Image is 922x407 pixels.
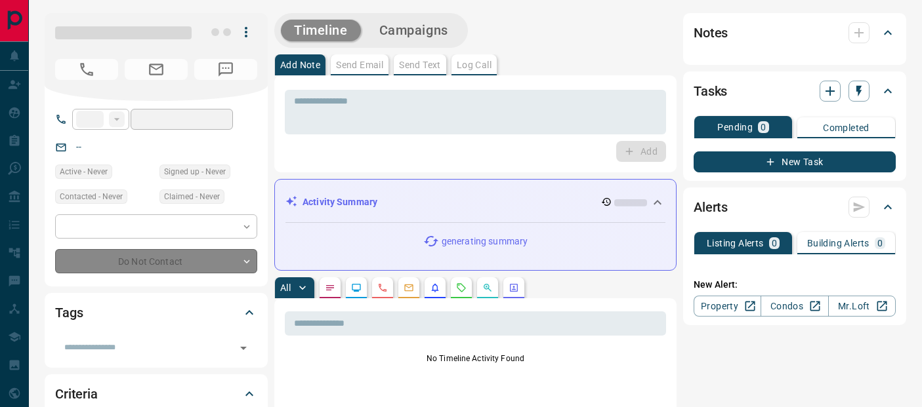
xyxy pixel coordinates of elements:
p: generating summary [442,235,528,248]
p: Pending [717,123,753,132]
a: Condos [761,296,828,317]
span: No Number [194,59,257,80]
h2: Criteria [55,383,98,404]
p: New Alert: [694,278,896,292]
span: Contacted - Never [60,190,123,203]
div: Notes [694,17,896,48]
button: Campaigns [366,20,461,41]
p: Add Note [280,60,320,69]
div: Tags [55,297,257,328]
h2: Notes [694,22,728,43]
p: Building Alerts [807,239,870,248]
span: Claimed - Never [164,190,220,203]
span: No Email [125,59,188,80]
svg: Opportunities [482,282,493,293]
svg: Listing Alerts [430,282,440,293]
p: 0 [761,123,766,132]
svg: Requests [456,282,467,293]
div: Tasks [694,75,896,107]
span: Active - Never [60,165,108,178]
p: 0 [877,239,883,248]
p: Completed [823,123,870,132]
p: No Timeline Activity Found [285,353,666,364]
svg: Emails [404,282,414,293]
div: Do Not Contact [55,249,257,273]
button: Open [234,339,253,357]
svg: Notes [325,282,335,293]
span: Signed up - Never [164,165,226,178]
span: No Number [55,59,118,80]
a: -- [76,142,81,152]
h2: Tasks [694,81,727,102]
button: New Task [694,151,896,172]
h2: Alerts [694,197,728,218]
a: Property [694,296,761,317]
svg: Agent Actions [509,282,519,293]
p: 0 [772,239,777,248]
svg: Calls [377,282,388,293]
svg: Lead Browsing Activity [351,282,362,293]
p: Activity Summary [303,195,377,209]
div: Alerts [694,191,896,223]
button: Timeline [281,20,361,41]
a: Mr.Loft [828,296,896,317]
p: All [280,283,291,292]
h2: Tags [55,302,83,323]
div: Activity Summary [285,190,665,214]
p: Listing Alerts [707,239,764,248]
